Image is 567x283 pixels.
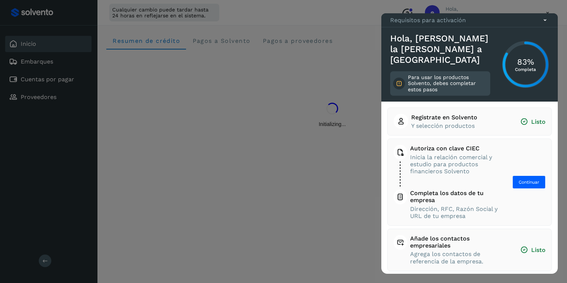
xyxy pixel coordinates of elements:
[394,114,546,129] button: Registrate en SolventoY selección productosListo
[515,67,536,72] p: Completa
[390,33,490,65] h3: Hola, [PERSON_NAME] la [PERSON_NAME] a [GEOGRAPHIC_DATA]
[410,145,498,152] span: Autoriza con clave CIEC
[410,205,498,219] span: Dirección, RFC, Razón Social y URL de tu empresa
[519,179,539,185] span: Continuar
[410,154,498,175] span: Inicia la relación comercial y estudio para productos financieros Solvento
[410,250,506,265] span: Agrega los contactos de referencia de la empresa.
[381,13,558,27] div: Requisitos para activación
[512,175,546,189] button: Continuar
[520,118,546,126] span: Listo
[394,145,546,219] button: Autoriza con clave CIECInicia la relación comercial y estudio para productos financieros Solvento...
[410,235,506,249] span: Añade los contactos empresariales
[411,122,477,129] span: Y selección productos
[408,74,487,93] p: Para usar los productos Solvento, debes completar estos pasos
[410,190,498,204] span: Completa los datos de tu empresa
[411,114,477,121] span: Registrate en Solvento
[520,246,546,254] span: Listo
[390,17,466,24] p: Requisitos para activación
[515,57,536,67] h3: 83%
[394,235,546,265] button: Añade los contactos empresarialesAgrega los contactos de referencia de la empresa.Listo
